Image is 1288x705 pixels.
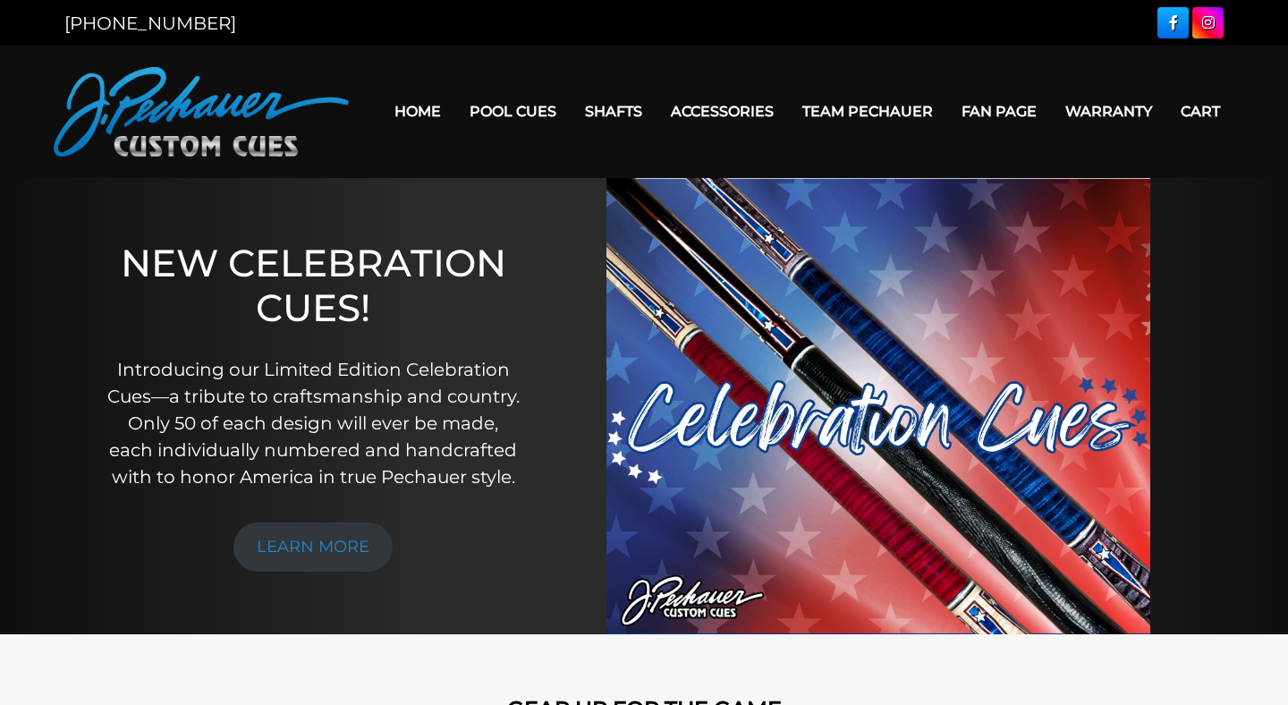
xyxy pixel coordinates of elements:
img: Pechauer Custom Cues [54,67,349,157]
a: Pool Cues [455,89,571,134]
a: Fan Page [947,89,1051,134]
a: Shafts [571,89,657,134]
a: Team Pechauer [788,89,947,134]
a: Home [380,89,455,134]
p: Introducing our Limited Edition Celebration Cues—a tribute to craftsmanship and country. Only 50 ... [106,356,521,490]
a: [PHONE_NUMBER] [64,13,236,34]
a: LEARN MORE [233,522,393,572]
h1: NEW CELEBRATION CUES! [106,241,521,331]
a: Cart [1166,89,1234,134]
a: Warranty [1051,89,1166,134]
a: Accessories [657,89,788,134]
